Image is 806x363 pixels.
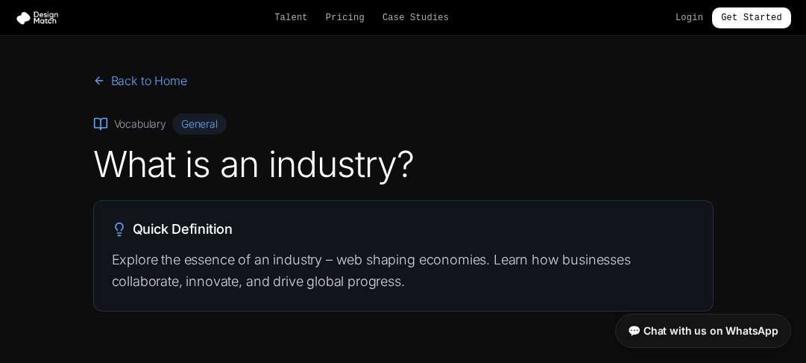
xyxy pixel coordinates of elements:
[112,249,695,293] p: Explore the essence of an industry – web shaping economies. Learn how businesses collaborate, inn...
[93,146,714,182] h1: What is an industry?
[676,12,703,24] a: Login
[615,314,791,348] a: 💬 Chat with us on WhatsApp
[274,12,308,24] a: Talent
[712,7,791,28] a: Get Started
[326,12,365,24] a: Pricing
[114,117,166,131] span: Vocabulary
[15,10,66,25] img: Design Match
[382,12,449,24] a: Case Studies
[93,72,187,90] a: Back to Home
[172,114,227,134] span: General
[112,219,695,240] h2: Quick Definition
